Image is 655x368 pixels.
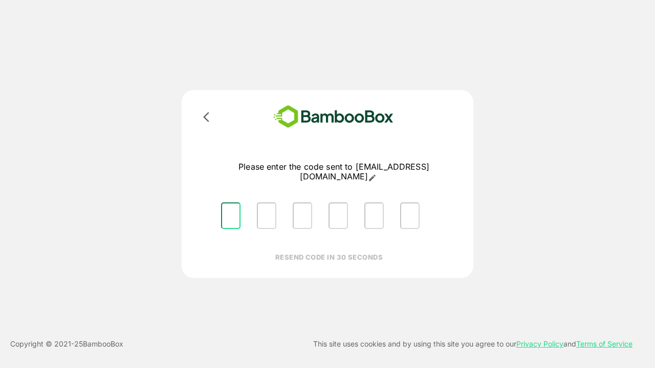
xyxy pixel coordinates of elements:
p: Copyright © 2021- 25 BambooBox [10,338,123,350]
a: Terms of Service [576,339,632,348]
input: Please enter OTP character 4 [329,202,348,229]
input: Please enter OTP character 5 [364,202,384,229]
input: Please enter OTP character 1 [221,202,241,229]
input: Please enter OTP character 2 [257,202,276,229]
p: Please enter the code sent to [EMAIL_ADDRESS][DOMAIN_NAME] [213,162,455,182]
input: Please enter OTP character 3 [293,202,312,229]
input: Please enter OTP character 6 [400,202,420,229]
a: Privacy Policy [516,339,563,348]
p: This site uses cookies and by using this site you agree to our and [313,338,632,350]
img: bamboobox [258,102,408,131]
